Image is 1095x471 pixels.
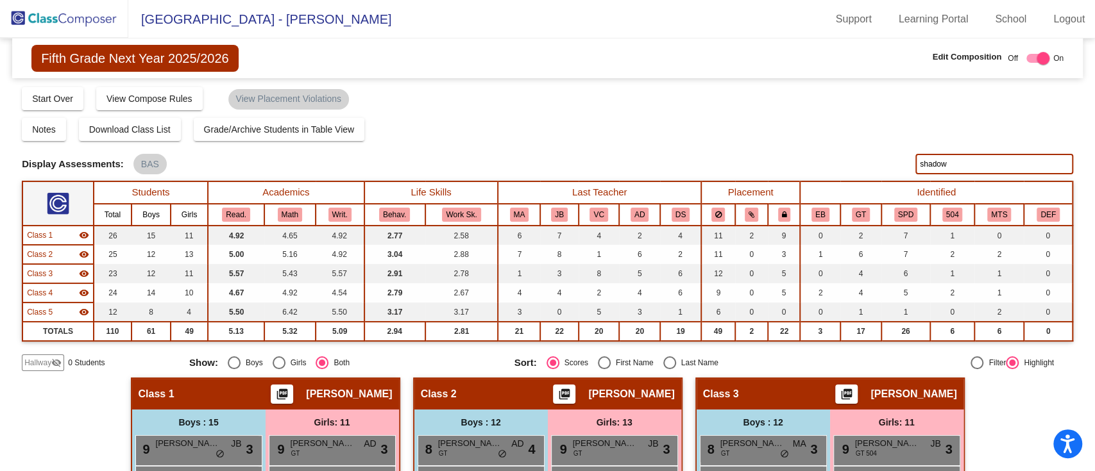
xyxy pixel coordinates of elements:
[380,440,387,459] span: 3
[31,45,238,72] span: Fifth Grade Next Year 2025/2026
[379,208,410,222] button: Behav.
[94,322,132,341] td: 110
[840,245,881,264] td: 6
[930,264,974,283] td: 1
[619,245,660,264] td: 6
[619,283,660,302] td: 4
[800,322,840,341] td: 3
[888,9,979,29] a: Learning Portal
[701,245,735,264] td: 11
[306,388,392,401] span: [PERSON_NAME]
[660,322,701,341] td: 19
[553,384,575,404] button: Print Students Details
[660,302,701,322] td: 1
[735,302,768,322] td: 0
[701,226,735,245] td: 11
[881,204,930,226] th: Individualized Education Plan
[721,449,730,458] span: GT
[660,204,701,226] th: Donna Stubblefield
[22,322,94,341] td: TOTALS
[291,437,355,450] span: [PERSON_NAME]
[439,449,448,458] span: GT
[264,226,316,245] td: 4.65
[540,302,578,322] td: 0
[579,226,620,245] td: 4
[316,322,364,341] td: 5.09
[590,208,607,222] button: VC
[768,283,800,302] td: 5
[132,264,171,283] td: 12
[1019,357,1054,368] div: Highlight
[208,322,264,341] td: 5.13
[839,388,854,406] mat-icon: picture_as_pdf
[663,440,670,459] span: 3
[425,226,498,245] td: 2.58
[811,208,829,222] button: EB
[573,437,637,450] span: [PERSON_NAME]
[171,264,208,283] td: 11
[22,283,94,302] td: Claire Bloching - No Class Name
[275,442,285,456] span: 9
[79,307,89,317] mat-icon: visibility
[720,437,785,450] span: [PERSON_NAME]
[208,181,364,204] th: Academics
[189,356,505,369] mat-radio-group: Select an option
[285,357,307,368] div: Girls
[32,94,73,104] span: Start Over
[231,437,241,450] span: JB
[171,283,208,302] td: 10
[27,287,53,299] span: Class 4
[835,384,858,404] button: Print Students Details
[881,322,930,341] td: 26
[830,409,963,435] div: Girls: 11
[156,437,220,450] span: [PERSON_NAME]
[264,322,316,341] td: 5.32
[442,208,480,222] button: Work Sk.
[498,226,540,245] td: 6
[559,357,588,368] div: Scores
[579,302,620,322] td: 5
[79,230,89,240] mat-icon: visibility
[660,264,701,283] td: 6
[1024,283,1072,302] td: 0
[735,245,768,264] td: 0
[171,322,208,341] td: 49
[1024,204,1072,226] th: Deaf ED
[22,87,83,110] button: Start Over
[930,437,940,450] span: JB
[974,204,1024,226] th: MTSS Tier 2 or 3
[660,245,701,264] td: 2
[498,181,700,204] th: Last Teacher
[800,302,840,322] td: 0
[22,302,94,322] td: Isabella Newland - No Class Name
[870,388,956,401] span: [PERSON_NAME]
[498,245,540,264] td: 7
[701,264,735,283] td: 12
[579,283,620,302] td: 2
[701,181,801,204] th: Placement
[793,437,806,450] span: MA
[579,264,620,283] td: 8
[631,208,649,222] button: AD
[189,357,218,368] span: Show:
[264,264,316,283] td: 5.43
[1053,53,1064,64] span: On
[171,204,208,226] th: Girls
[528,440,535,459] span: 4
[930,204,974,226] th: 504 Plan
[619,302,660,322] td: 3
[27,306,53,318] span: Class 5
[1043,9,1095,29] a: Logout
[171,302,208,322] td: 4
[22,118,66,141] button: Notes
[94,302,132,322] td: 12
[894,208,917,222] button: SPD
[132,245,171,264] td: 12
[780,449,789,459] span: do_not_disturb_alt
[68,357,105,368] span: 0 Students
[800,204,840,226] th: Emergent Bilingual (ESL)
[241,357,263,368] div: Boys
[855,437,919,450] span: [PERSON_NAME]
[974,226,1024,245] td: 0
[27,249,53,260] span: Class 2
